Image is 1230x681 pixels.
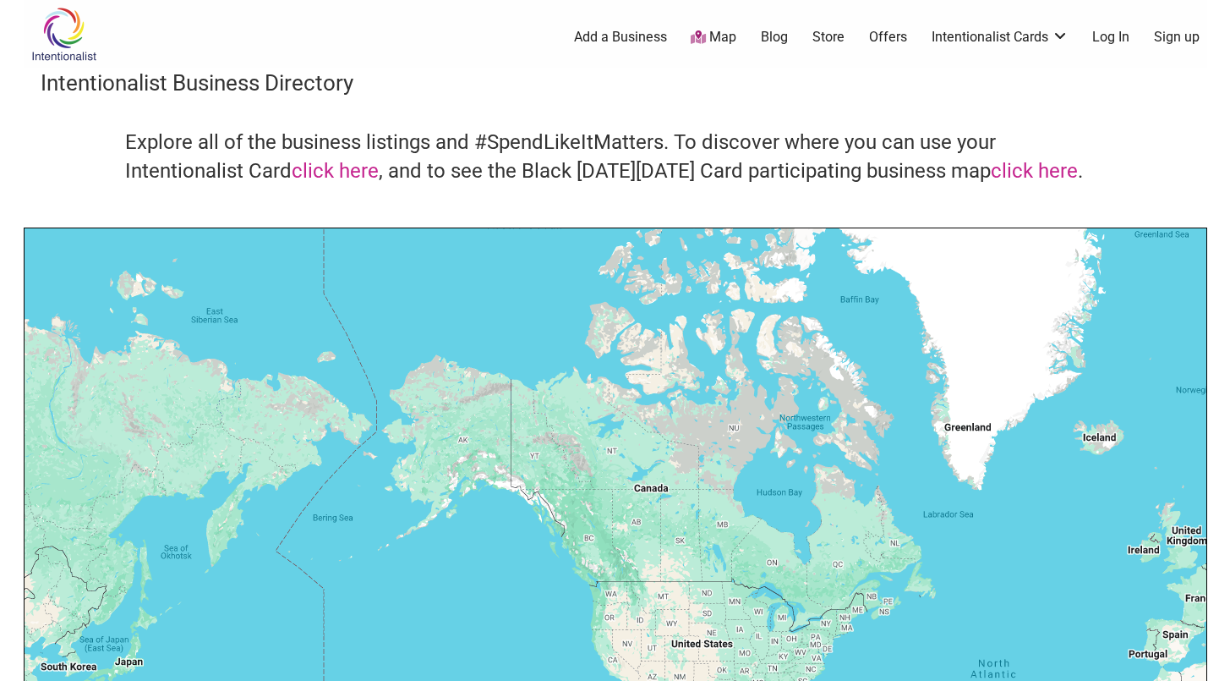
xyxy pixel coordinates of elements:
[991,159,1078,183] a: click here
[1092,28,1129,47] a: Log In
[125,129,1106,185] h4: Explore all of the business listings and #SpendLikeItMatters. To discover where you can use your ...
[24,7,104,62] img: Intentionalist
[292,159,379,183] a: click here
[869,28,907,47] a: Offers
[691,28,736,47] a: Map
[932,28,1069,47] a: Intentionalist Cards
[1154,28,1200,47] a: Sign up
[574,28,667,47] a: Add a Business
[41,68,1190,98] h3: Intentionalist Business Directory
[761,28,788,47] a: Blog
[812,28,845,47] a: Store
